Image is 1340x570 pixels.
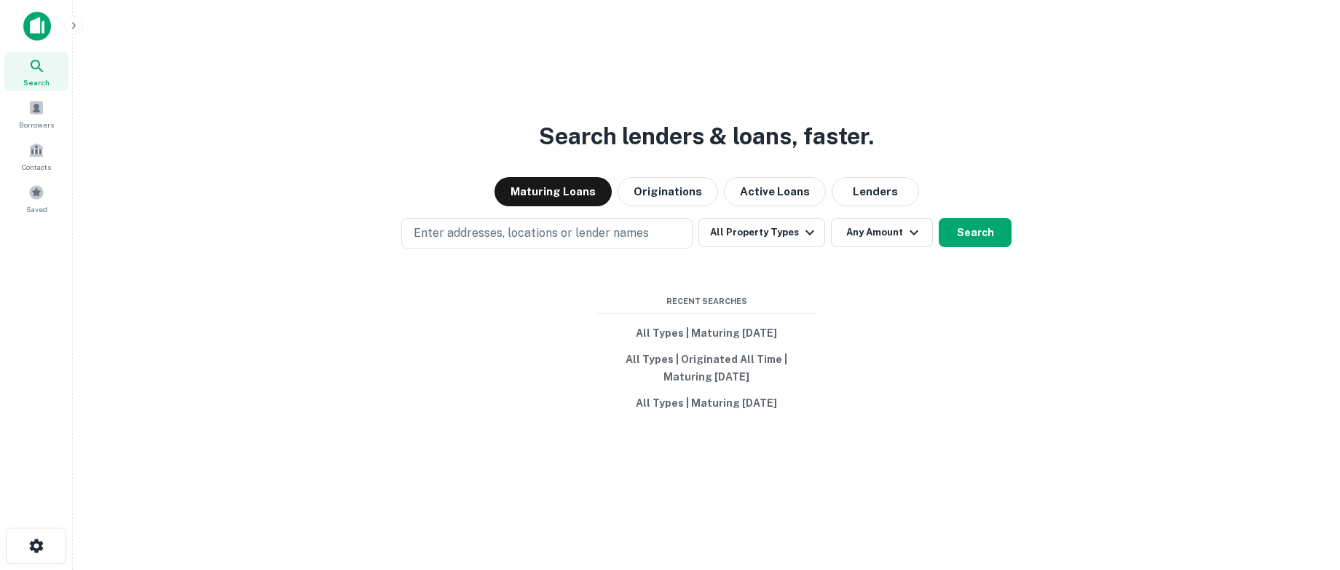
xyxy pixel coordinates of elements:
button: All Types | Maturing [DATE] [597,320,816,346]
span: Borrowers [19,119,54,130]
button: All Types | Originated All Time | Maturing [DATE] [597,346,816,390]
button: Any Amount [831,218,933,247]
iframe: Chat Widget [1267,453,1340,523]
a: Saved [4,179,68,218]
button: Enter addresses, locations or lender names [401,218,693,249]
button: Search [939,218,1012,247]
button: Lenders [832,177,919,206]
a: Contacts [4,136,68,176]
button: Originations [618,177,718,206]
a: Search [4,52,68,91]
a: Borrowers [4,94,68,133]
span: Saved [26,203,47,215]
p: Enter addresses, locations or lender names [414,225,649,242]
img: capitalize-icon.png [23,12,51,41]
span: Recent Searches [597,295,816,308]
button: All Types | Maturing [DATE] [597,390,816,416]
span: Search [23,77,50,88]
button: Maturing Loans [494,177,612,206]
button: All Property Types [698,218,825,247]
span: Contacts [22,161,51,173]
h3: Search lenders & loans, faster. [539,119,874,154]
button: Active Loans [724,177,826,206]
